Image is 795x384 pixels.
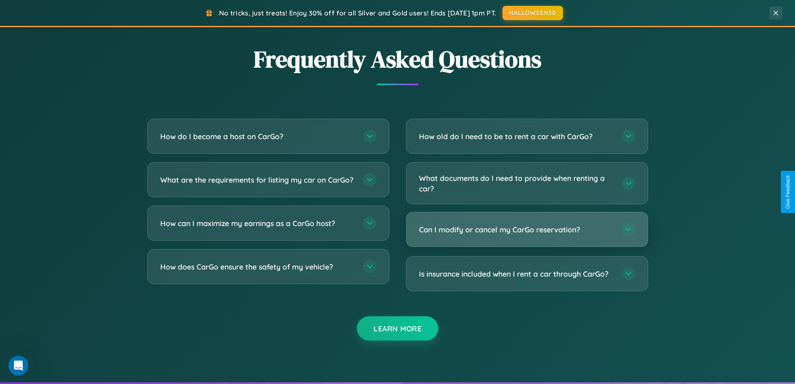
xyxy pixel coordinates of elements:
[8,356,28,376] iframe: Intercom live chat
[419,173,613,193] h3: What documents do I need to provide when renting a car?
[160,131,355,142] h3: How do I become a host on CarGo?
[419,269,613,279] h3: Is insurance included when I rent a car through CarGo?
[160,262,355,272] h3: How does CarGo ensure the safety of my vehicle?
[419,131,613,142] h3: How old do I need to be to rent a car with CarGo?
[160,175,355,185] h3: What are the requirements for listing my car on CarGo?
[785,175,791,209] div: Give Feedback
[160,218,355,229] h3: How can I maximize my earnings as a CarGo host?
[419,224,613,235] h3: Can I modify or cancel my CarGo reservation?
[502,6,563,20] button: HALLOWEEN30
[219,9,496,17] span: No tricks, just treats! Enjoy 30% off for all Silver and Gold users! Ends [DATE] 1pm PT.
[147,43,648,75] h2: Frequently Asked Questions
[357,316,438,341] button: Learn More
